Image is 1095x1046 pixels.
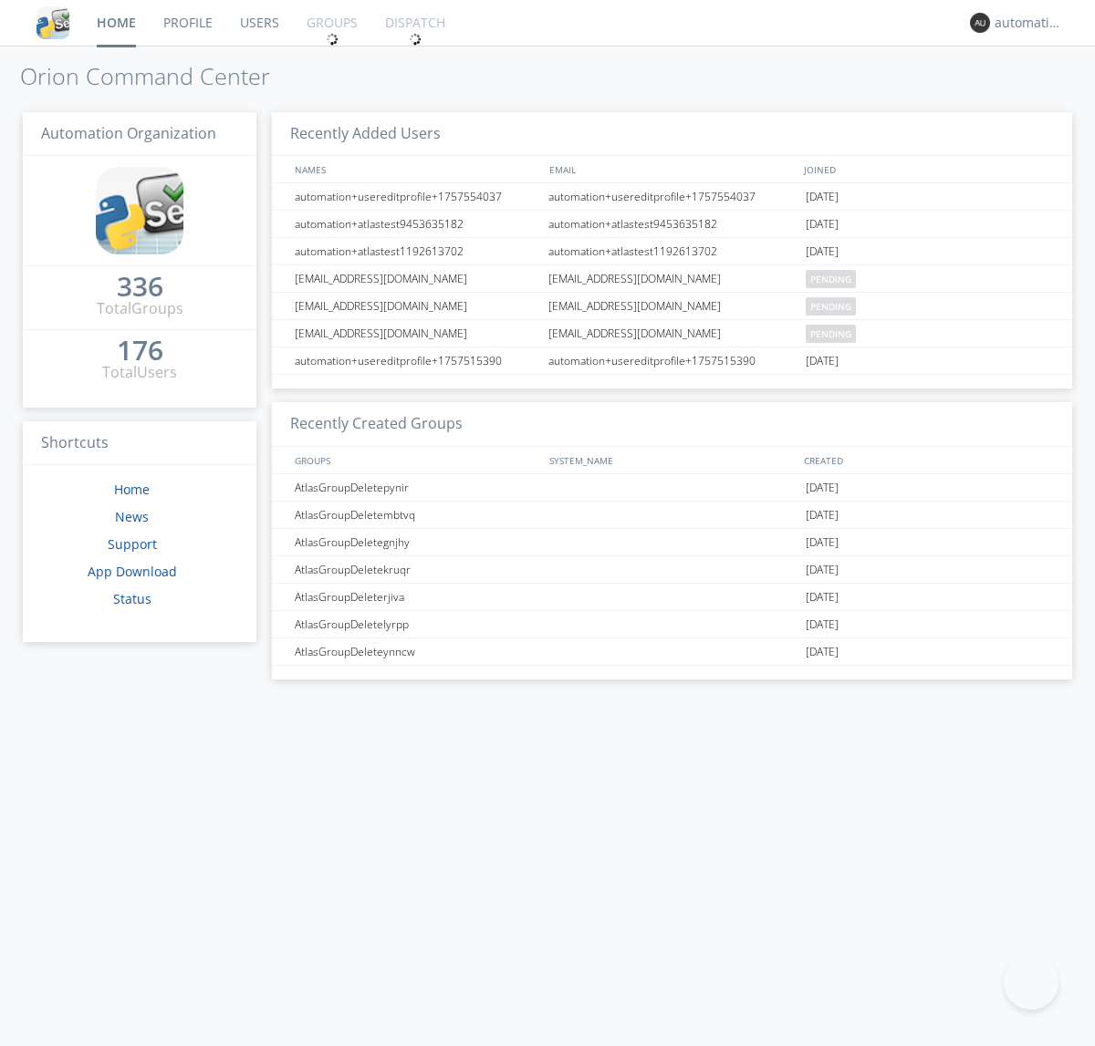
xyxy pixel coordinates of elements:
[272,183,1072,211] a: automation+usereditprofile+1757554037automation+usereditprofile+1757554037[DATE]
[272,211,1072,238] a: automation+atlastest9453635182automation+atlastest9453635182[DATE]
[799,156,1055,182] div: JOINED
[806,584,839,611] span: [DATE]
[806,611,839,638] span: [DATE]
[272,402,1072,447] h3: Recently Created Groups
[102,362,177,383] div: Total Users
[799,447,1055,473] div: CREATED
[290,638,543,665] div: AtlasGroupDeleteynncw
[272,320,1072,347] a: [EMAIL_ADDRESS][DOMAIN_NAME][EMAIL_ADDRESS][DOMAIN_NAME]pending
[290,611,543,637] div: AtlasGroupDeletelyrpp
[272,502,1072,529] a: AtlasGroupDeletembtvq[DATE]
[806,638,839,666] span: [DATE]
[326,33,339,46] img: spin.svg
[117,341,163,359] div: 176
[36,6,69,39] img: cddb5a64eb264b2086981ab96f4c1ba7
[544,211,801,237] div: automation+atlastest9453635182
[290,502,543,528] div: AtlasGroupDeletembtvq
[544,265,801,292] div: [EMAIL_ADDRESS][DOMAIN_NAME]
[544,238,801,264] div: automation+atlastest1192613702
[545,156,799,182] div: EMAIL
[117,277,163,298] a: 336
[272,238,1072,265] a: automation+atlastest1192613702automation+atlastest1192613702[DATE]
[806,474,839,502] span: [DATE]
[113,590,151,607] a: Status
[806,556,839,584] span: [DATE]
[290,529,543,555] div: AtlasGroupDeletegnjhy
[806,297,856,316] span: pending
[995,14,1063,32] div: automation+atlas0011
[117,277,163,295] div: 336
[544,293,801,319] div: [EMAIL_ADDRESS][DOMAIN_NAME]
[544,347,801,374] div: automation+usereditprofile+1757515390
[806,183,839,211] span: [DATE]
[272,474,1072,502] a: AtlasGroupDeletepynir[DATE]
[544,320,801,347] div: [EMAIL_ADDRESS][DOMAIN_NAME]
[290,584,543,610] div: AtlasGroupDeleterjiva
[290,156,540,182] div: NAMES
[806,529,839,556] span: [DATE]
[272,347,1072,375] a: automation+usereditprofile+1757515390automation+usereditprofile+1757515390[DATE]
[290,211,543,237] div: automation+atlastest9453635182
[97,298,183,319] div: Total Groups
[290,183,543,210] div: automation+usereditprofile+1757554037
[96,167,183,254] img: cddb5a64eb264b2086981ab96f4c1ba7
[806,502,839,529] span: [DATE]
[272,112,1072,157] h3: Recently Added Users
[290,293,543,319] div: [EMAIL_ADDRESS][DOMAIN_NAME]
[806,270,856,288] span: pending
[290,474,543,501] div: AtlasGroupDeletepynir
[272,556,1072,584] a: AtlasGroupDeletekruqr[DATE]
[806,347,839,375] span: [DATE]
[88,563,177,580] a: App Download
[272,293,1072,320] a: [EMAIL_ADDRESS][DOMAIN_NAME][EMAIL_ADDRESS][DOMAIN_NAME]pending
[117,341,163,362] a: 176
[272,611,1072,638] a: AtlasGroupDeletelyrpp[DATE]
[272,529,1072,556] a: AtlasGroupDeletegnjhy[DATE]
[290,347,543,374] div: automation+usereditprofile+1757515390
[290,447,540,473] div: GROUPS
[290,320,543,347] div: [EMAIL_ADDRESS][DOMAIN_NAME]
[23,421,256,466] h3: Shortcuts
[970,13,990,33] img: 373638.png
[115,508,149,525] a: News
[41,123,216,143] span: Automation Organization
[806,325,856,343] span: pending
[806,211,839,238] span: [DATE]
[272,265,1072,293] a: [EMAIL_ADDRESS][DOMAIN_NAME][EMAIL_ADDRESS][DOMAIN_NAME]pending
[290,556,543,583] div: AtlasGroupDeletekruqr
[544,183,801,210] div: automation+usereditprofile+1757554037
[272,638,1072,666] a: AtlasGroupDeleteynncw[DATE]
[545,447,799,473] div: SYSTEM_NAME
[272,584,1072,611] a: AtlasGroupDeleterjiva[DATE]
[409,33,422,46] img: spin.svg
[290,265,543,292] div: [EMAIL_ADDRESS][DOMAIN_NAME]
[108,535,157,553] a: Support
[1004,955,1058,1010] iframe: Toggle Customer Support
[806,238,839,265] span: [DATE]
[114,481,150,498] a: Home
[290,238,543,264] div: automation+atlastest1192613702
